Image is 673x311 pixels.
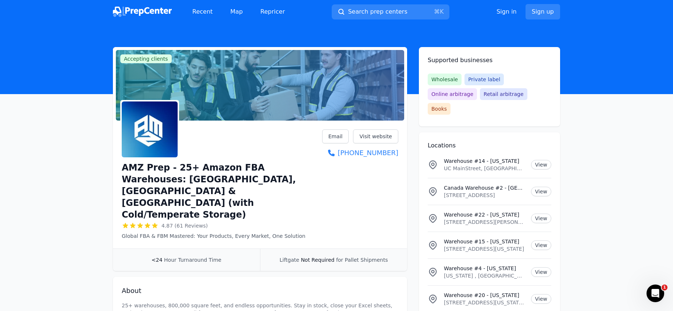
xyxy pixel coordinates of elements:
p: Warehouse #14 - [US_STATE] [444,157,525,165]
span: Books [428,103,451,115]
h2: Locations [428,141,551,150]
p: [STREET_ADDRESS][PERSON_NAME][US_STATE] [444,218,525,226]
a: Repricer [254,4,291,19]
a: Recent [186,4,218,19]
p: Canada Warehouse #2 - [GEOGRAPHIC_DATA] [444,184,525,192]
p: [STREET_ADDRESS] [444,192,525,199]
h2: Supported businesses [428,56,551,65]
p: [US_STATE] , [GEOGRAPHIC_DATA] [444,272,525,279]
span: 4.87 (61 Reviews) [161,222,208,229]
p: Warehouse #4 - [US_STATE] [444,265,525,272]
a: View [531,187,551,196]
a: Sign in [496,7,517,16]
span: Liftgate [279,257,299,263]
img: PrepCenter [113,7,172,17]
span: Retail arbitrage [480,88,527,100]
p: Global FBA & FBM Mastered: Your Products, Every Market, One Solution [122,232,322,240]
h1: AMZ Prep - 25+ Amazon FBA Warehouses: [GEOGRAPHIC_DATA], [GEOGRAPHIC_DATA] & [GEOGRAPHIC_DATA] (w... [122,162,322,221]
a: View [531,294,551,304]
span: for Pallet Shipments [336,257,388,263]
img: AMZ Prep - 25+ Amazon FBA Warehouses: US, Canada & UK (with Cold/Temperate Storage) [122,101,178,157]
span: Private label [464,74,504,85]
h2: About [122,286,398,296]
span: Not Required [301,257,334,263]
iframe: Intercom live chat [647,285,664,302]
a: Visit website [353,129,398,143]
a: View [531,267,551,277]
p: [STREET_ADDRESS][US_STATE][US_STATE] [444,299,525,306]
a: Email [322,129,349,143]
p: Warehouse #22 - [US_STATE] [444,211,525,218]
span: Online arbitrage [428,88,477,100]
p: UC MainStreet, [GEOGRAPHIC_DATA], [GEOGRAPHIC_DATA], [US_STATE][GEOGRAPHIC_DATA], [GEOGRAPHIC_DATA] [444,165,525,172]
p: [STREET_ADDRESS][US_STATE] [444,245,525,253]
a: Map [224,4,249,19]
span: 1 [662,285,667,290]
kbd: ⌘ [434,8,440,15]
a: Sign up [526,4,560,19]
p: Warehouse #20 - [US_STATE] [444,292,525,299]
span: Accepting clients [120,54,172,63]
p: Warehouse #15 - [US_STATE] [444,238,525,245]
span: Wholesale [428,74,462,85]
span: Search prep centers [348,7,407,16]
a: View [531,240,551,250]
button: Search prep centers⌘K [332,4,449,19]
kbd: K [440,8,444,15]
a: View [531,214,551,223]
a: View [531,160,551,169]
span: <24 [152,257,163,263]
span: Hour Turnaround Time [164,257,221,263]
a: [PHONE_NUMBER] [322,148,398,158]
